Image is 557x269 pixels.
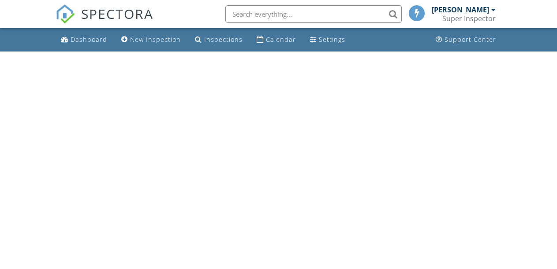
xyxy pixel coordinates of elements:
[445,35,496,44] div: Support Center
[204,35,243,44] div: Inspections
[319,35,345,44] div: Settings
[191,32,246,48] a: Inspections
[225,5,402,23] input: Search everything...
[71,35,107,44] div: Dashboard
[253,32,299,48] a: Calendar
[56,12,153,30] a: SPECTORA
[432,32,500,48] a: Support Center
[118,32,184,48] a: New Inspection
[432,5,489,14] div: [PERSON_NAME]
[56,4,75,24] img: The Best Home Inspection Software - Spectora
[307,32,349,48] a: Settings
[130,35,181,44] div: New Inspection
[57,32,111,48] a: Dashboard
[442,14,496,23] div: Super Inspector
[81,4,153,23] span: SPECTORA
[266,35,296,44] div: Calendar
